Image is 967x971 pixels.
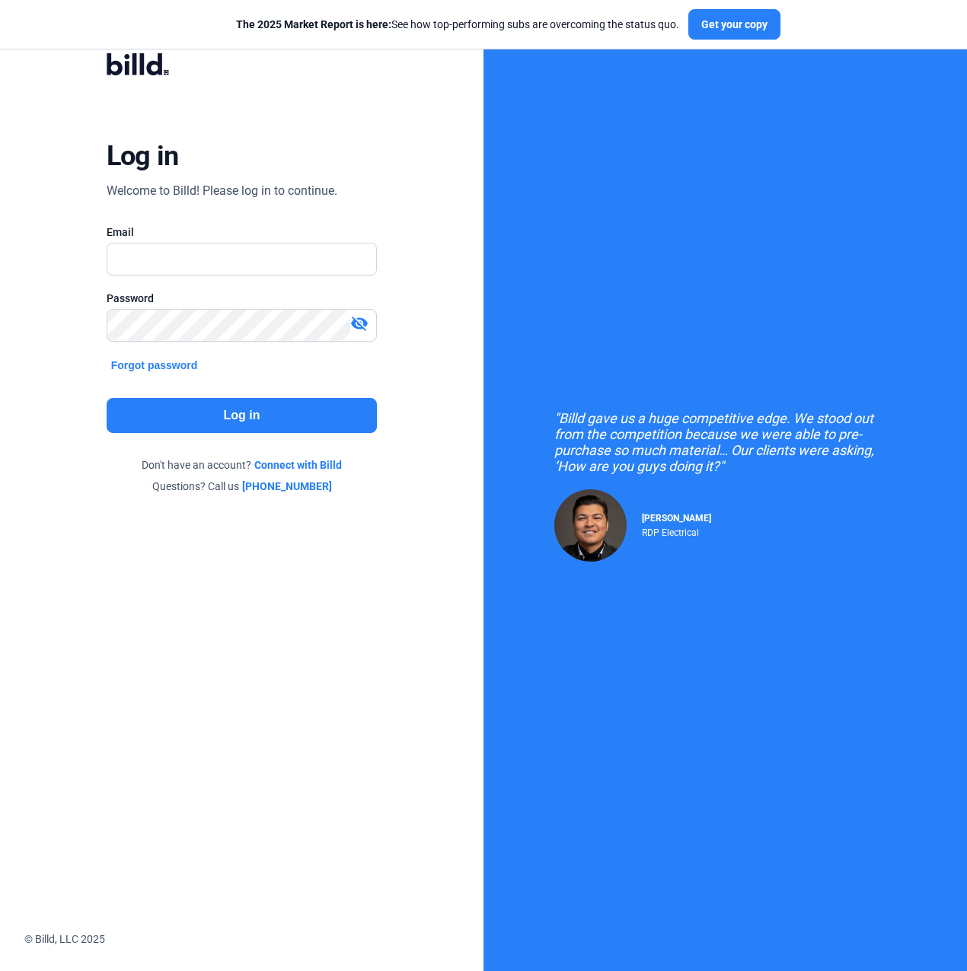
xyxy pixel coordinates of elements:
div: Welcome to Billd! Please log in to continue. [107,182,337,200]
span: The 2025 Market Report is here: [236,18,391,30]
div: Email [107,224,378,240]
button: Get your copy [688,9,780,40]
div: Password [107,291,378,306]
mat-icon: visibility_off [350,314,369,333]
button: Forgot password [107,357,203,374]
div: Log in [107,139,179,173]
div: Questions? Call us [107,479,378,494]
button: Log in [107,398,378,433]
div: Don't have an account? [107,457,378,473]
div: RDP Electrical [642,524,711,538]
a: [PHONE_NUMBER] [242,479,332,494]
div: "Billd gave us a huge competitive edge. We stood out from the competition because we were able to... [554,410,897,474]
span: [PERSON_NAME] [642,513,711,524]
img: Raul Pacheco [554,489,627,562]
div: See how top-performing subs are overcoming the status quo. [236,17,679,32]
a: Connect with Billd [254,457,342,473]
